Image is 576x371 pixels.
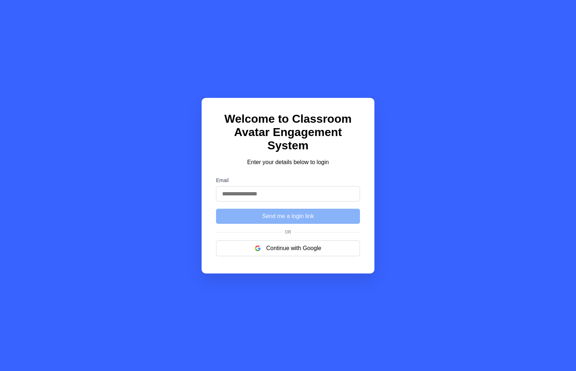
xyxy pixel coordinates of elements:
h1: Welcome to Classroom Avatar Engagement System [216,112,360,152]
label: Email [216,177,360,183]
span: Or [282,230,294,235]
button: Send me a login link [216,209,360,224]
p: Enter your details below to login [216,158,360,167]
img: google logo [255,245,261,251]
button: Continue with Google [216,240,360,256]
